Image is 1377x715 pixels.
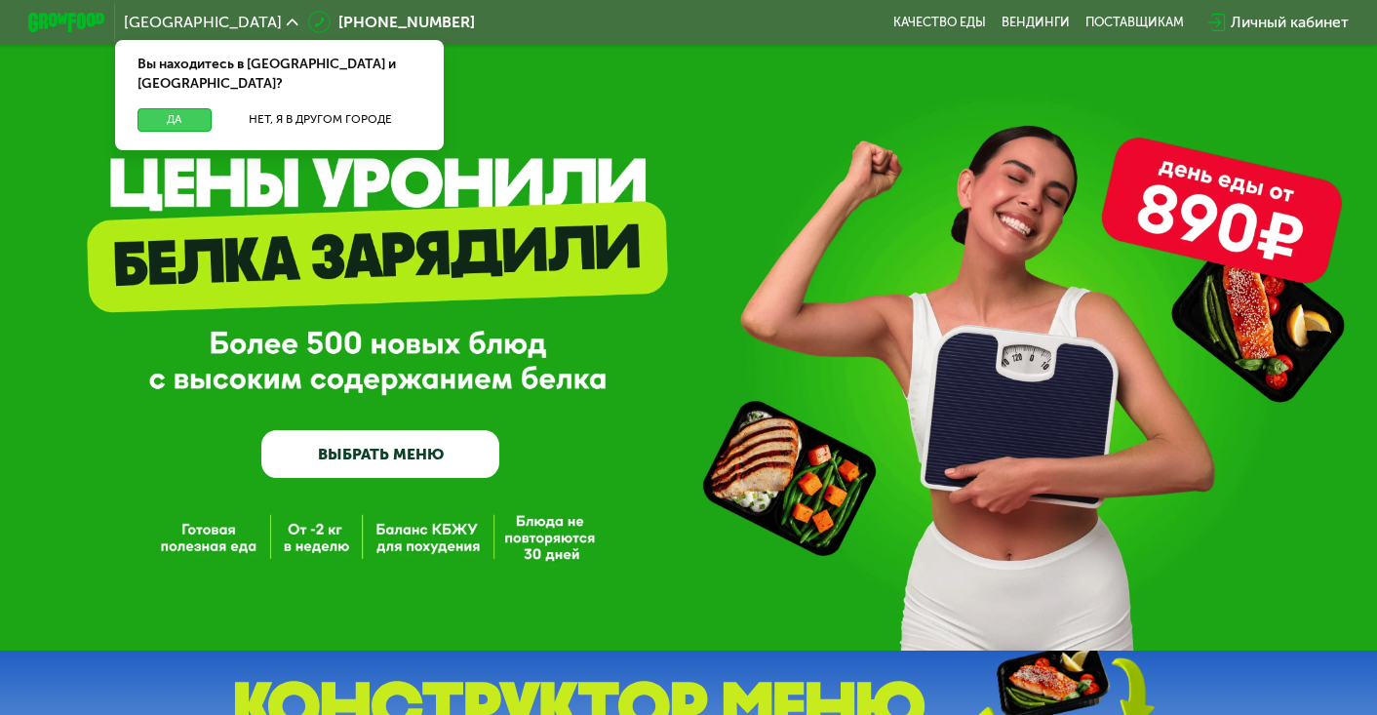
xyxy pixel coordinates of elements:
div: Вы находитесь в [GEOGRAPHIC_DATA] и [GEOGRAPHIC_DATA]? [115,40,444,109]
a: ВЫБРАТЬ МЕНЮ [261,430,499,478]
a: [PHONE_NUMBER] [308,11,475,34]
a: Вендинги [1002,15,1070,30]
span: [GEOGRAPHIC_DATA] [124,15,282,30]
div: поставщикам [1085,15,1184,30]
button: Да [138,108,212,132]
button: Нет, я в другом городе [219,108,421,132]
div: Личный кабинет [1231,11,1349,34]
a: Качество еды [893,15,986,30]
